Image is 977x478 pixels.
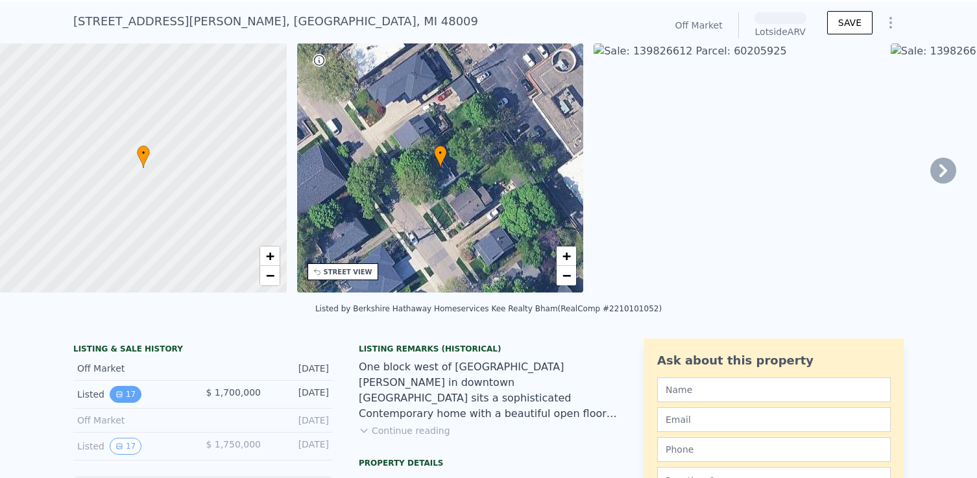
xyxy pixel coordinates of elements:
button: Show Options [878,10,904,36]
button: View historical data [110,386,141,403]
div: • [434,145,447,168]
div: Ask about this property [657,352,891,370]
span: • [137,147,150,159]
a: Zoom out [260,266,280,285]
div: • [137,145,150,168]
span: + [562,248,571,264]
div: [DATE] [271,438,329,455]
div: [STREET_ADDRESS][PERSON_NAME] , [GEOGRAPHIC_DATA] , MI 48009 [73,12,478,30]
img: Sale: 139826612 Parcel: 60205925 [594,43,880,293]
div: Listed by Berkshire Hathaway Homeservices Kee Realty Bham (RealComp #2210101052) [315,304,662,313]
span: − [265,267,274,283]
input: Phone [657,437,891,462]
a: Zoom in [557,246,576,266]
input: Name [657,377,891,402]
span: $ 1,750,000 [206,439,261,449]
a: Zoom out [557,266,576,285]
div: Listing Remarks (Historical) [359,344,618,354]
div: Property details [359,458,618,468]
input: Email [657,407,891,432]
button: Continue reading [359,424,450,437]
div: LISTING & SALE HISTORY [73,344,333,357]
div: Off Market [77,362,193,375]
div: Off Market [77,414,193,427]
div: One block west of [GEOGRAPHIC_DATA][PERSON_NAME] in downtown [GEOGRAPHIC_DATA] sits a sophisticat... [359,359,618,422]
div: [DATE] [271,386,329,403]
div: [DATE] [271,362,329,375]
span: $ 1,700,000 [206,387,261,398]
span: • [434,147,447,159]
button: SAVE [827,11,873,34]
div: Lotside ARV [754,25,806,38]
div: Listed [77,386,193,403]
span: − [562,267,571,283]
a: Zoom in [260,246,280,266]
span: + [265,248,274,264]
button: View historical data [110,438,141,455]
div: [DATE] [271,414,329,427]
div: Off Market [675,19,722,32]
div: Listed [77,438,193,455]
div: STREET VIEW [324,267,372,277]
